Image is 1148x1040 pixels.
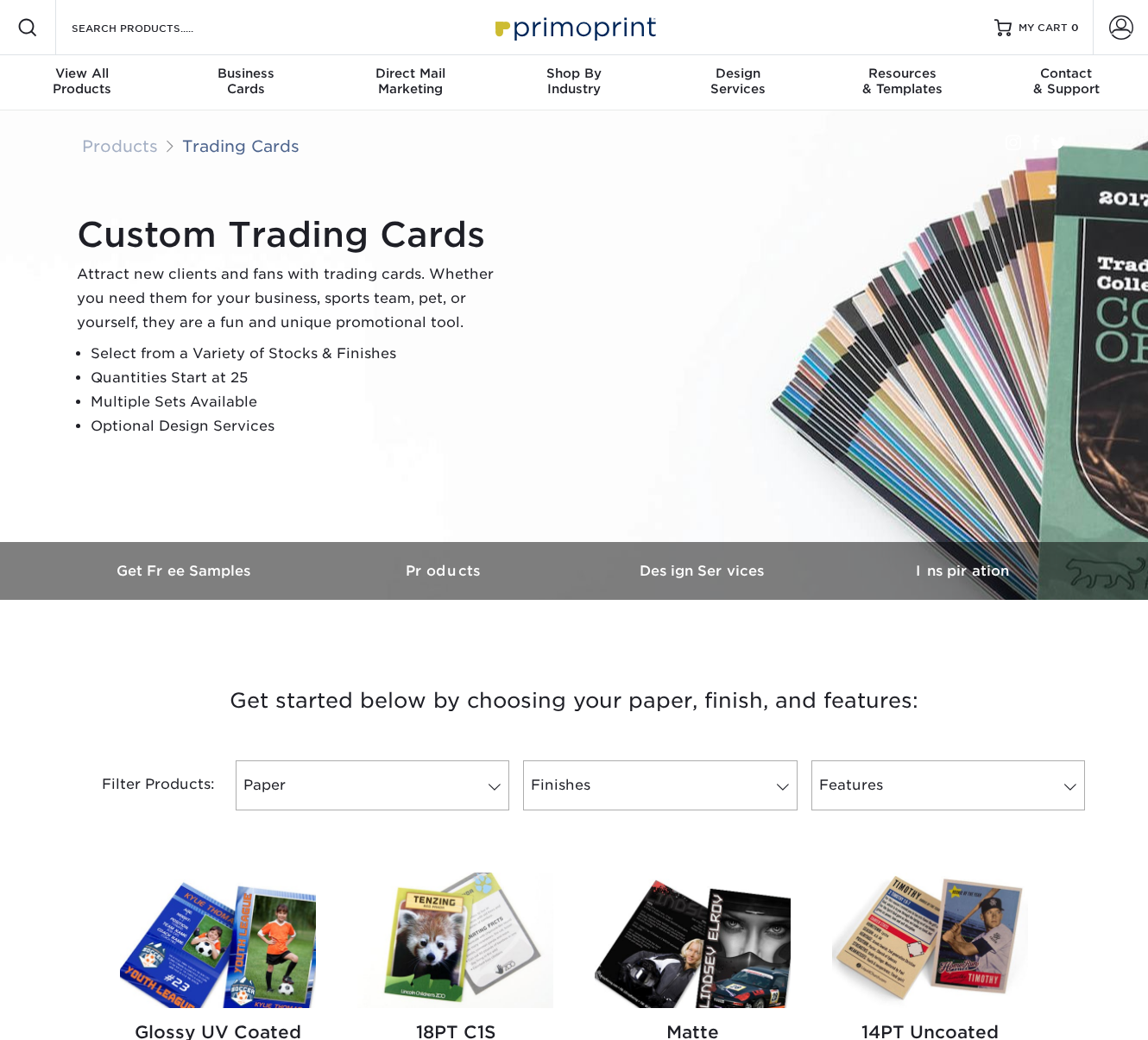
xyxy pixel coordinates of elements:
[492,66,656,81] span: Shop By
[91,366,508,390] li: Quantities Start at 25
[357,873,553,1008] img: 18PT C1S Trading Cards
[182,136,300,155] a: Trading Cards
[820,66,984,97] div: & Templates
[984,55,1148,110] a: Contact& Support
[984,66,1148,97] div: & Support
[833,542,1092,600] a: Inspiration
[811,760,1085,810] a: Features
[1071,22,1079,34] span: 0
[164,55,328,110] a: BusinessCards
[70,17,238,38] input: SEARCH PRODUCTS.....
[820,66,984,81] span: Resources
[574,563,833,579] h3: Design Services
[492,55,656,110] a: Shop ByIndustry
[820,55,984,110] a: Resources& Templates
[164,66,328,97] div: Cards
[82,136,158,155] a: Products
[164,66,328,81] span: Business
[656,66,820,97] div: Services
[1019,21,1068,35] span: MY CART
[328,66,492,97] div: Marketing
[832,873,1028,1008] img: 14PT Uncoated Trading Cards
[523,760,797,810] a: Finishes
[91,414,508,438] li: Optional Design Services
[595,873,791,1008] img: Matte Trading Cards
[77,214,508,255] h1: Custom Trading Cards
[574,542,833,600] a: Design Services
[315,542,574,600] a: Products
[91,342,508,366] li: Select from a Variety of Stocks & Finishes
[656,66,820,81] span: Design
[315,563,574,579] h3: Products
[56,563,315,579] h3: Get Free Samples
[56,542,315,600] a: Get Free Samples
[236,760,509,810] a: Paper
[328,55,492,110] a: Direct MailMarketing
[91,390,508,414] li: Multiple Sets Available
[120,873,316,1008] img: Glossy UV Coated Trading Cards
[492,66,656,97] div: Industry
[77,262,508,335] p: Attract new clients and fans with trading cards. Whether you need them for your business, sports ...
[69,662,1079,740] h3: Get started below by choosing your paper, finish, and features:
[56,760,229,810] div: Filter Products:
[984,66,1148,81] span: Contact
[833,563,1092,579] h3: Inspiration
[656,55,820,110] a: DesignServices
[328,66,492,81] span: Direct Mail
[488,9,660,46] img: Primoprint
